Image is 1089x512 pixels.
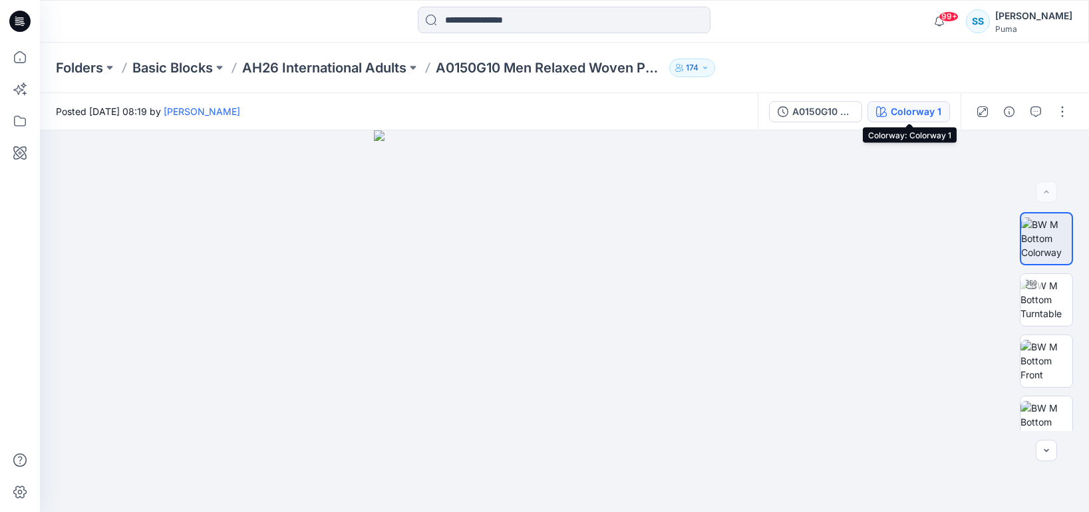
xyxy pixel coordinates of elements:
[939,11,959,22] span: 99+
[1021,217,1072,259] img: BW M Bottom Colorway
[995,24,1072,34] div: Puma
[1020,279,1072,320] img: BW M Bottom Turntable
[792,104,854,119] div: A0150G10 Men Relaxed Woven Pants_CV-02
[56,104,240,118] span: Posted [DATE] 08:19 by
[769,101,862,122] button: A0150G10 Men Relaxed Woven Pants_CV-02
[436,59,664,77] p: A0150G10 Men Relaxed Woven Pants_CV-02
[1020,401,1072,443] img: BW M Bottom Back
[891,104,941,119] div: Colorway 1
[999,101,1020,122] button: Details
[132,59,213,77] a: Basic Blocks
[242,59,406,77] a: AH26 International Adults
[56,59,103,77] a: Folders
[164,106,240,117] a: [PERSON_NAME]
[867,101,950,122] button: Colorway 1
[966,9,990,33] div: SS
[1020,340,1072,382] img: BW M Bottom Front
[374,130,756,512] img: eyJhbGciOiJIUzI1NiIsImtpZCI6IjAiLCJzbHQiOiJzZXMiLCJ0eXAiOiJKV1QifQ.eyJkYXRhIjp7InR5cGUiOiJzdG9yYW...
[995,8,1072,24] div: [PERSON_NAME]
[686,61,699,75] p: 174
[669,59,715,77] button: 174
